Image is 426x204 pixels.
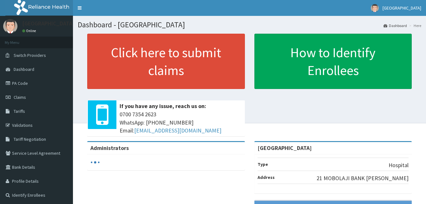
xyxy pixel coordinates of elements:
[78,21,421,29] h1: Dashboard - [GEOGRAPHIC_DATA]
[258,174,275,180] b: Address
[14,94,26,100] span: Claims
[389,161,409,169] p: Hospital
[3,19,17,33] img: User Image
[120,102,206,110] b: If you have any issue, reach us on:
[90,158,100,167] svg: audio-loading
[254,34,412,89] a: How to Identify Enrollees
[14,108,25,114] span: Tariffs
[14,136,46,142] span: Tariff Negotiation
[22,29,37,33] a: Online
[90,144,129,152] b: Administrators
[371,4,379,12] img: User Image
[120,110,242,135] span: 0700 7354 2623 WhatsApp: [PHONE_NUMBER] Email:
[383,5,421,11] span: [GEOGRAPHIC_DATA]
[258,161,268,167] b: Type
[383,23,407,28] a: Dashboard
[317,174,409,182] p: 21 MOBOLAJI BANK [PERSON_NAME]
[87,34,245,89] a: Click here to submit claims
[22,21,75,26] p: [GEOGRAPHIC_DATA]
[258,144,312,152] strong: [GEOGRAPHIC_DATA]
[14,66,34,72] span: Dashboard
[14,52,46,58] span: Switch Providers
[408,23,421,28] li: Here
[134,127,221,134] a: [EMAIL_ADDRESS][DOMAIN_NAME]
